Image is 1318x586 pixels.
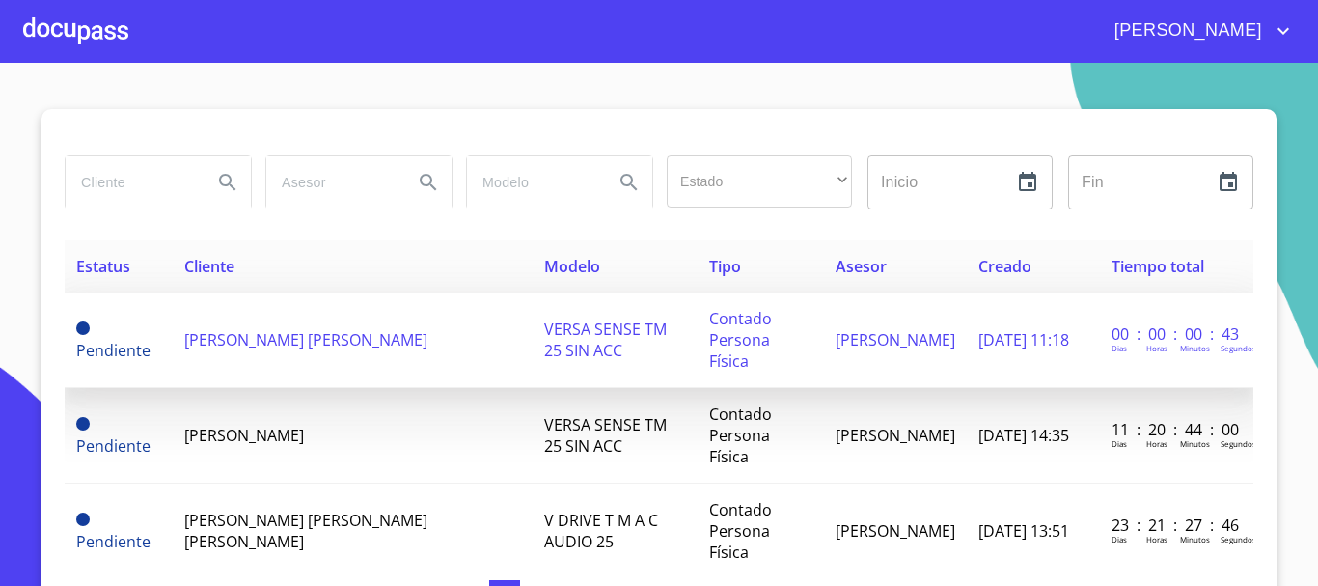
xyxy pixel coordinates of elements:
[709,404,772,467] span: Contado Persona Física
[76,256,130,277] span: Estatus
[1180,343,1210,353] p: Minutos
[709,499,772,563] span: Contado Persona Física
[544,319,667,361] span: VERSA SENSE TM 25 SIN ACC
[205,159,251,206] button: Search
[184,425,304,446] span: [PERSON_NAME]
[1112,323,1242,345] p: 00 : 00 : 00 : 43
[544,414,667,457] span: VERSA SENSE TM 25 SIN ACC
[1100,15,1295,46] button: account of current user
[1100,15,1272,46] span: [PERSON_NAME]
[1146,534,1167,544] p: Horas
[1112,256,1204,277] span: Tiempo total
[836,520,955,542] span: [PERSON_NAME]
[184,329,427,350] span: [PERSON_NAME] [PERSON_NAME]
[76,417,90,431] span: Pendiente
[1221,534,1256,544] p: Segundos
[1180,534,1210,544] p: Minutos
[1180,438,1210,449] p: Minutos
[76,435,151,457] span: Pendiente
[184,510,427,552] span: [PERSON_NAME] [PERSON_NAME] [PERSON_NAME]
[76,340,151,361] span: Pendiente
[1146,343,1167,353] p: Horas
[1146,438,1167,449] p: Horas
[667,155,852,208] div: ​
[1112,515,1242,536] p: 23 : 21 : 27 : 46
[1112,534,1127,544] p: Dias
[978,520,1069,542] span: [DATE] 13:51
[1221,343,1256,353] p: Segundos
[1112,343,1127,353] p: Dias
[1221,438,1256,449] p: Segundos
[836,329,955,350] span: [PERSON_NAME]
[76,531,151,552] span: Pendiente
[66,156,197,209] input: search
[1112,438,1127,449] p: Dias
[709,308,772,372] span: Contado Persona Física
[836,256,887,277] span: Asesor
[76,321,90,335] span: Pendiente
[76,513,90,526] span: Pendiente
[836,425,955,446] span: [PERSON_NAME]
[184,256,234,277] span: Cliente
[544,256,600,277] span: Modelo
[709,256,741,277] span: Tipo
[978,425,1069,446] span: [DATE] 14:35
[978,329,1069,350] span: [DATE] 11:18
[405,159,452,206] button: Search
[1112,419,1242,440] p: 11 : 20 : 44 : 00
[266,156,398,209] input: search
[467,156,598,209] input: search
[606,159,652,206] button: Search
[978,256,1031,277] span: Creado
[544,510,658,552] span: V DRIVE T M A C AUDIO 25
